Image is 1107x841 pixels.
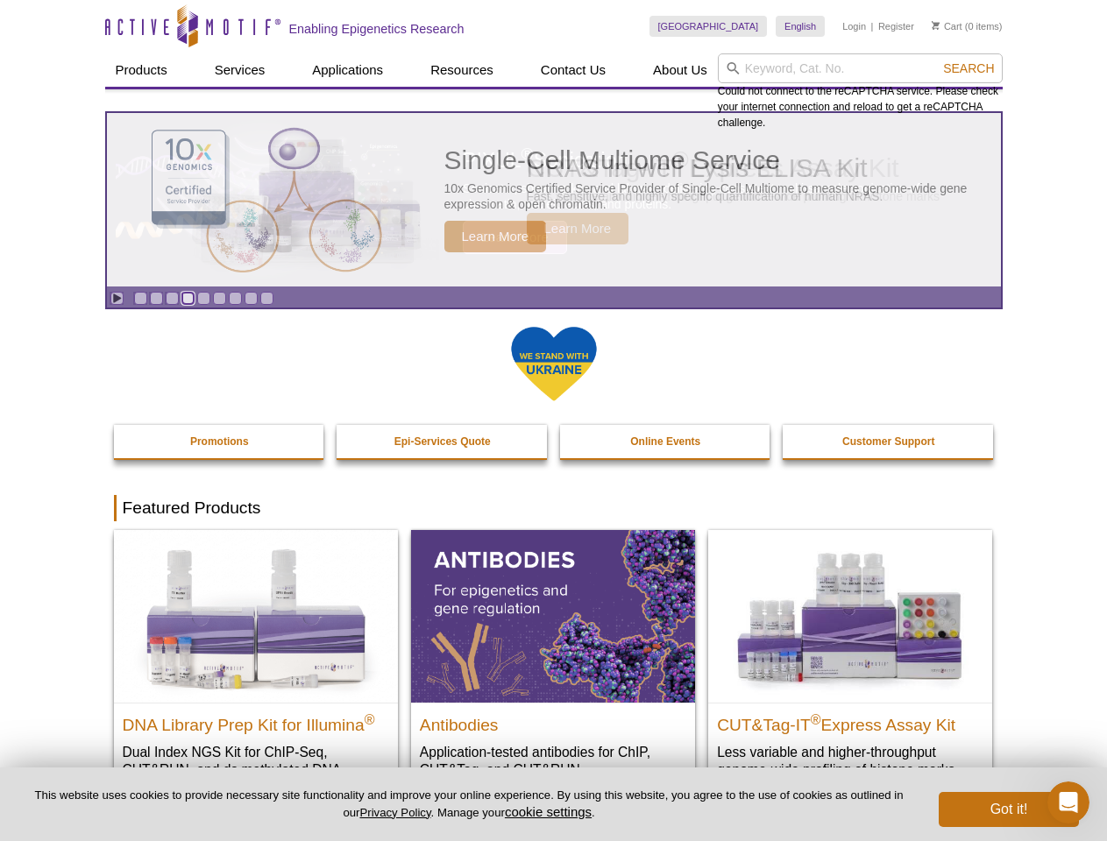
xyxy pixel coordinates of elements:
[717,743,983,779] p: Less variable and higher-throughput genome-wide profiling of histone marks​.
[365,711,375,726] sup: ®
[943,61,994,75] span: Search
[642,53,718,87] a: About Us
[114,530,398,702] img: DNA Library Prep Kit for Illumina
[776,16,825,37] a: English
[842,20,866,32] a: Login
[114,530,398,813] a: DNA Library Prep Kit for Illumina DNA Library Prep Kit for Illumina® Dual Index NGS Kit for ChIP-...
[420,708,686,734] h2: Antibodies
[560,425,772,458] a: Online Events
[134,292,147,305] a: Go to slide 1
[708,530,992,795] a: CUT&Tag-IT® Express Assay Kit CUT&Tag-IT®Express Assay Kit Less variable and higher-throughput ge...
[123,708,389,734] h2: DNA Library Prep Kit for Illumina
[871,16,874,37] li: |
[411,530,695,702] img: All Antibodies
[123,743,389,796] p: Dual Index NGS Kit for ChIP-Seq, CUT&RUN, and ds methylated DNA assays.
[932,20,962,32] a: Cart
[878,20,914,32] a: Register
[105,53,178,87] a: Products
[783,425,995,458] a: Customer Support
[114,495,994,521] h2: Featured Products
[229,292,242,305] a: Go to slide 7
[394,435,491,448] strong: Epi-Services Quote
[245,292,258,305] a: Go to slide 8
[337,425,549,458] a: Epi-Services Quote
[166,292,179,305] a: Go to slide 3
[204,53,276,87] a: Services
[510,325,598,403] img: We Stand With Ukraine
[718,53,1003,83] input: Keyword, Cat. No.
[411,530,695,795] a: All Antibodies Antibodies Application-tested antibodies for ChIP, CUT&Tag, and CUT&RUN.
[150,292,163,305] a: Go to slide 2
[359,806,430,819] a: Privacy Policy
[938,60,999,76] button: Search
[932,16,1003,37] li: (0 items)
[811,711,821,726] sup: ®
[649,16,768,37] a: [GEOGRAPHIC_DATA]
[110,292,124,305] a: Toggle autoplay
[28,788,910,821] p: This website uses cookies to provide necessary site functionality and improve your online experie...
[420,53,504,87] a: Resources
[1047,781,1089,823] iframe: Intercom live chat
[717,708,983,734] h2: CUT&Tag-IT Express Assay Kit
[505,804,592,819] button: cookie settings
[181,292,195,305] a: Go to slide 4
[842,435,934,448] strong: Customer Support
[260,292,273,305] a: Go to slide 9
[718,53,1003,131] div: Could not connect to the reCAPTCHA service. Please check your internet connection and reload to g...
[939,792,1079,827] button: Got it!
[530,53,616,87] a: Contact Us
[114,425,326,458] a: Promotions
[420,743,686,779] p: Application-tested antibodies for ChIP, CUT&Tag, and CUT&RUN.
[708,530,992,702] img: CUT&Tag-IT® Express Assay Kit
[302,53,394,87] a: Applications
[289,21,465,37] h2: Enabling Epigenetics Research
[630,435,700,448] strong: Online Events
[190,435,249,448] strong: Promotions
[213,292,226,305] a: Go to slide 6
[932,21,940,30] img: Your Cart
[197,292,210,305] a: Go to slide 5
